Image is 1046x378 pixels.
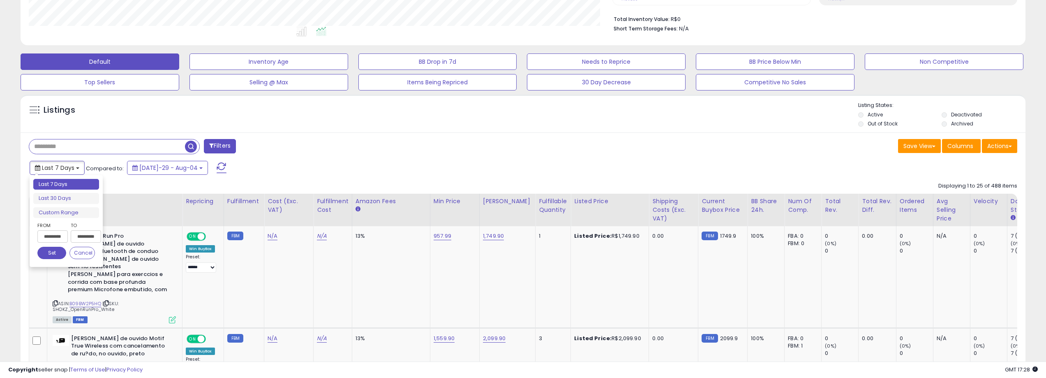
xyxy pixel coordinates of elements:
[751,335,778,342] div: 100%
[8,366,143,374] div: seller snap | |
[720,232,737,240] span: 1749.9
[825,232,858,240] div: 0
[53,316,72,323] span: All listings currently available for purchase on Amazon
[614,25,678,32] b: Short Term Storage Fees:
[53,232,176,322] div: ASIN:
[73,316,88,323] span: FBM
[898,139,941,153] button: Save View
[483,197,532,206] div: [PERSON_NAME]
[356,197,427,206] div: Amazon Fees
[187,335,198,342] span: ON
[186,245,215,253] div: Win BuyBox
[434,197,476,206] div: Min Price
[539,197,567,214] div: Fulfillable Quantity
[702,334,718,343] small: FBM
[268,334,277,343] a: N/A
[539,232,564,240] div: 1
[900,197,930,214] div: Ordered Items
[68,232,168,296] b: SHOKZ OpenRun Pro [PERSON_NAME] de ouvido esportivos Bluetooth de conduo ssea [PERSON_NAME] de ou...
[227,334,243,343] small: FBM
[139,164,198,172] span: [DATE]-29 - Aug-04
[356,206,360,213] small: Amazon Fees.
[69,247,95,259] button: Cancel
[483,232,504,240] a: 1,749.90
[71,221,95,230] label: To
[21,74,179,90] button: Top Sellers
[947,142,973,150] span: Columns
[539,335,564,342] div: 3
[900,343,911,349] small: (0%)
[1011,247,1044,255] div: 7 (100%)
[1005,366,1038,373] span: 2025-08-12 17:28 GMT
[720,334,738,342] span: 2099.9
[974,343,985,349] small: (0%)
[356,232,424,240] div: 13%
[865,53,1023,70] button: Non Competitive
[900,335,933,342] div: 0
[974,350,1007,357] div: 0
[614,14,1011,23] li: R$0
[205,335,218,342] span: OFF
[8,366,38,373] strong: Copyright
[317,197,349,214] div: Fulfillment Cost
[751,232,778,240] div: 100%
[227,197,261,206] div: Fulfillment
[652,197,695,223] div: Shipping Costs (Exc. VAT)
[825,197,855,214] div: Total Rev.
[825,247,858,255] div: 0
[858,102,1025,109] p: Listing States:
[317,232,327,240] a: N/A
[21,53,179,70] button: Default
[317,334,327,343] a: N/A
[37,247,66,259] button: Set
[788,197,818,214] div: Num of Comp.
[974,335,1007,342] div: 0
[974,232,1007,240] div: 0
[574,232,612,240] b: Listed Price:
[187,233,198,240] span: ON
[1011,335,1044,342] div: 7 (100%)
[227,232,243,240] small: FBM
[825,343,836,349] small: (0%)
[702,232,718,240] small: FBM
[974,247,1007,255] div: 0
[825,240,836,247] small: (0%)
[974,240,985,247] small: (0%)
[186,348,215,355] div: Win BuyBox
[900,240,911,247] small: (0%)
[434,232,451,240] a: 957.99
[862,197,892,214] div: Total Rev. Diff.
[86,165,124,172] span: Compared to:
[652,335,692,342] div: 0.00
[702,197,744,214] div: Current Buybox Price
[30,161,85,175] button: Last 7 Days
[696,53,854,70] button: BB Price Below Min
[71,335,171,360] b: [PERSON_NAME] de ouvido Motif True Wireless com cancelamento de ru?do, no ouvido, preto
[868,111,883,118] label: Active
[825,335,858,342] div: 0
[268,197,310,214] div: Cost (Exc. VAT)
[574,232,642,240] div: R$1,749.90
[33,179,99,190] li: Last 7 Days
[483,334,506,343] a: 2,099.90
[938,182,1017,190] div: Displaying 1 to 25 of 488 items
[942,139,981,153] button: Columns
[862,335,889,342] div: 0.00
[788,240,815,247] div: FBM: 0
[70,366,105,373] a: Terms of Use
[434,334,455,343] a: 1,559.90
[205,233,218,240] span: OFF
[33,207,99,218] li: Custom Range
[574,334,612,342] b: Listed Price:
[900,232,933,240] div: 0
[900,350,933,357] div: 0
[1011,240,1022,247] small: (0%)
[51,197,179,206] div: Title
[37,221,66,230] label: From
[788,342,815,350] div: FBM: 1
[1011,214,1016,222] small: Days In Stock.
[696,74,854,90] button: Competitive No Sales
[1011,197,1041,214] div: Days In Stock
[937,197,967,223] div: Avg Selling Price
[862,232,889,240] div: 0.00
